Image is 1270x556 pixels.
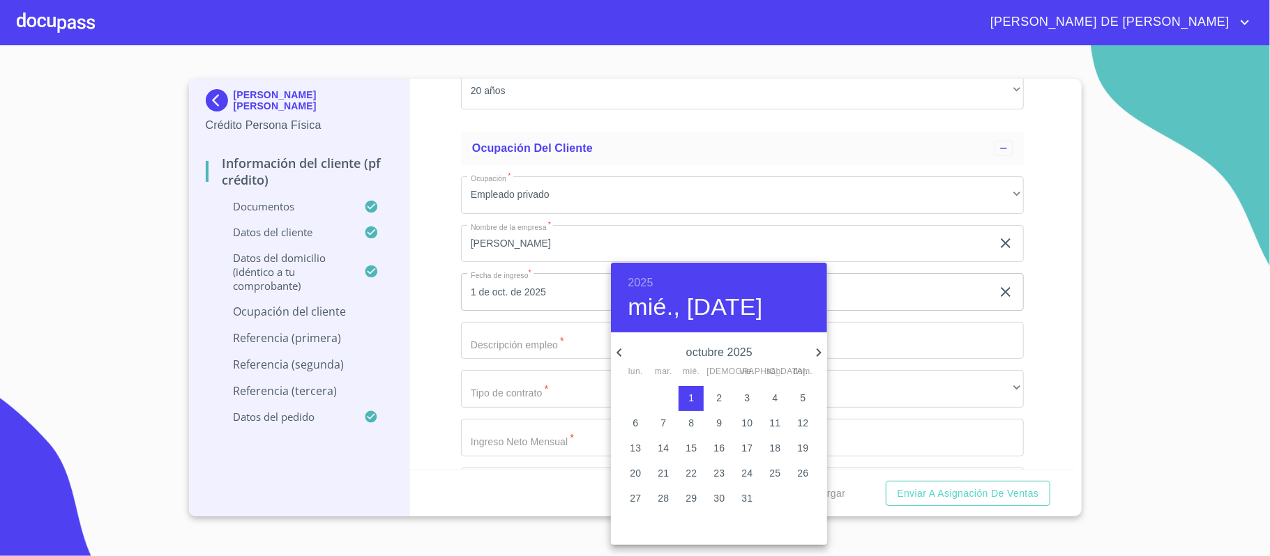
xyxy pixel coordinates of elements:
[734,365,759,379] span: vie.
[651,461,676,486] button: 21
[762,411,787,436] button: 11
[734,461,759,486] button: 24
[630,441,641,455] p: 13
[762,365,787,379] span: sáb.
[623,486,648,511] button: 27
[741,441,753,455] p: 17
[651,436,676,461] button: 14
[688,391,694,405] p: 1
[734,411,759,436] button: 10
[741,466,753,480] p: 24
[630,466,641,480] p: 20
[734,436,759,461] button: 17
[706,386,732,411] button: 2
[686,491,697,505] p: 29
[686,441,697,455] p: 15
[790,436,815,461] button: 19
[706,436,732,461] button: 16
[706,461,732,486] button: 23
[633,416,638,430] p: 6
[734,486,759,511] button: 31
[716,391,722,405] p: 2
[651,365,676,379] span: mar.
[762,436,787,461] button: 18
[716,416,722,430] p: 9
[651,486,676,511] button: 28
[790,386,815,411] button: 5
[706,411,732,436] button: 9
[790,461,815,486] button: 26
[790,411,815,436] button: 12
[797,466,808,480] p: 26
[790,365,815,379] span: dom.
[628,273,653,293] button: 2025
[769,466,780,480] p: 25
[741,416,753,430] p: 10
[713,491,725,505] p: 30
[762,461,787,486] button: 25
[706,486,732,511] button: 30
[623,461,648,486] button: 20
[769,416,780,430] p: 11
[706,365,732,379] span: [DEMOGRAPHIC_DATA].
[628,344,810,361] p: octubre 2025
[679,365,704,379] span: mié.
[628,293,762,322] button: mié., [DATE]
[679,436,704,461] button: 15
[630,491,641,505] p: 27
[688,416,694,430] p: 8
[797,416,808,430] p: 12
[658,441,669,455] p: 14
[623,365,648,379] span: lun.
[713,466,725,480] p: 23
[734,386,759,411] button: 3
[623,436,648,461] button: 13
[797,441,808,455] p: 19
[651,411,676,436] button: 7
[623,411,648,436] button: 6
[658,491,669,505] p: 28
[713,441,725,455] p: 16
[744,391,750,405] p: 3
[800,391,806,405] p: 5
[762,386,787,411] button: 4
[660,416,666,430] p: 7
[686,466,697,480] p: 22
[741,491,753,505] p: 31
[679,411,704,436] button: 8
[679,386,704,411] button: 1
[658,466,669,480] p: 21
[772,391,778,405] p: 4
[679,461,704,486] button: 22
[679,486,704,511] button: 29
[769,441,780,455] p: 18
